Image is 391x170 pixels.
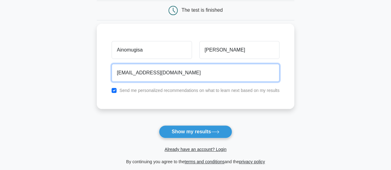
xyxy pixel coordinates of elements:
[112,41,192,59] input: First name
[112,64,279,82] input: Email
[199,41,279,59] input: Last name
[181,7,223,13] div: The test is finished
[164,147,226,152] a: Already have an account? Login
[159,125,232,138] button: Show my results
[239,159,265,164] a: privacy policy
[93,158,298,165] div: By continuing you agree to the and the
[185,159,224,164] a: terms and conditions
[119,88,279,93] label: Send me personalized recommendations on what to learn next based on my results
